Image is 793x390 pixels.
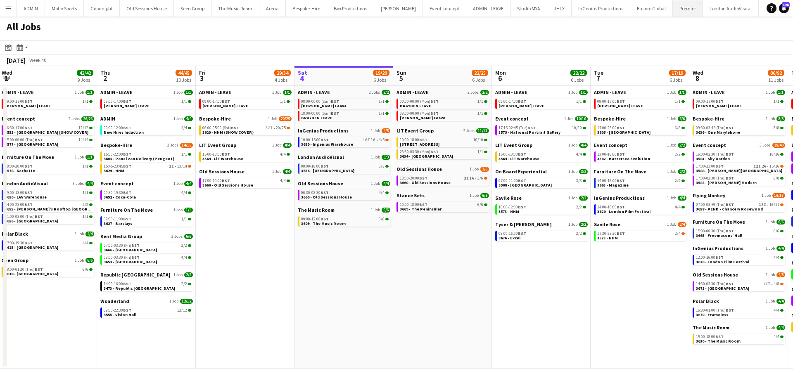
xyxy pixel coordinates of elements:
span: 09:00-17:00 [597,99,625,104]
button: Motiv Sports [45,0,84,17]
span: 3629 - NHM [104,168,124,173]
span: BST [123,99,131,104]
a: ADMIN1 Job4/4 [100,116,193,122]
a: LIT Event Group1 Job4/4 [199,142,292,148]
a: 06:00-05:00 (Sat)BST37I•20/253629 - NHM (SHOW COVER) [202,125,290,135]
span: BRAYDEN LEAVE [301,115,332,121]
span: 2 Jobs [468,90,479,95]
span: Event concept [693,142,726,148]
span: 15/16 [769,164,779,168]
span: 1 Job [470,167,479,172]
span: LIT Event Group [199,142,236,148]
span: 1 Job [75,155,84,160]
span: 17:00-23:00 [597,126,625,130]
span: 2 Jobs [463,128,475,133]
span: BST [321,163,329,169]
a: Bespoke-Hire2 Jobs14/15 [100,142,193,148]
span: 1 Job [564,116,573,121]
a: 09:00-17:00BST1/1[PERSON_NAME] LEAVE [499,99,586,108]
span: 09:00-17:00 [696,99,724,104]
span: 2/2 [675,152,681,156]
div: Event concept3 Jobs39/4016:00-02:30 (Thu)BST16/163583 - Sky Garden17:00-23:00BST12I2A•15/163588 -... [693,142,785,192]
span: 4/4 [184,116,193,121]
span: InGenius Productions [298,128,349,134]
span: 17:15-02:45 (Tue) [499,126,536,130]
span: 23:30-03:30 (Mon) [400,150,439,154]
a: Event concept2 Jobs26/26 [2,116,94,122]
a: 18:00-00:00 (Sun)BST1/1BRAYDEN LEAVE [301,111,389,120]
button: Goodnight [84,0,120,17]
div: ADMIN - LEAVE1 Job1/109:00-17:00BST1/1[PERSON_NAME] LEAVE [100,89,193,116]
a: Bespoke-Hire1 Job6/6 [594,116,686,122]
div: ADMIN - LEAVE1 Job1/109:00-17:00BST1/1[PERSON_NAME] LEAVE [2,89,94,116]
span: ADMIN - LEAVE [594,89,626,95]
span: 3/3 [382,155,390,160]
span: 13/14 [177,164,187,168]
span: 4/5 [379,138,385,142]
div: LIT Event Group1 Job4/415:00-18:00BST4/43564 - LiT Warehouse [199,142,292,168]
a: Bespoke-Hire1 Job8/8 [693,116,785,122]
span: BST [617,125,625,130]
span: 1/1 [280,99,286,104]
span: 13:00-18:00 [597,152,625,156]
span: 1 Job [667,143,676,148]
button: London AudioVisual [703,0,759,17]
div: London AudioVisual1 Job3/309:00-18:00BST3/33656 - [GEOGRAPHIC_DATA] [298,154,390,180]
a: 16:00-02:30 (Thu)BST16/163583 - Sky Garden [696,151,784,161]
span: 09:00-17:00 [5,99,33,104]
span: 8/8 [774,126,779,130]
span: Bespoke-Hire [594,116,626,122]
span: ANDY LEAVE [202,103,248,109]
div: ADMIN - LEAVE2 Jobs2/208:00-00:00 (Sun)BST1/1[PERSON_NAME] Leave18:00-00:00 (Sun)BST1/1BRAYDEN LEAVE [298,89,390,128]
span: 1 Job [268,116,277,121]
span: ADMIN - LEAVE [396,89,429,95]
div: Old Sessions House1 Job4/417:00-19:00BST4/43660 - Old Sessions House [199,168,292,190]
span: 3583 - Sky Garden [696,156,730,161]
a: 09:00-17:00BST1/1[PERSON_NAME] LEAVE [104,99,191,108]
span: 1 Job [272,143,281,148]
button: Encore Global [630,0,673,17]
span: 1A [371,138,375,142]
span: 8/8 [776,116,785,121]
span: 1/1 [83,99,88,104]
div: Event concept1 Job10/1017:15-02:45 (Tue)BST10/103579 - National Portrait Gallery [495,116,588,142]
a: 10:00-18:00BST10/10[STREET_ADDRESS] [400,137,487,147]
div: ADMIN1 Job4/409:00-12:00BST4/4New Hires Induction [100,116,193,142]
span: 10:00-18:00 [400,138,427,142]
span: 14/15 [180,143,193,148]
span: 15:00-18:00 [202,152,230,156]
span: 1/1 [85,155,94,160]
div: Bespoke-Hire1 Job8/809:30-03:45 (Thu)BST8/83636 - One Marylebone [693,116,785,142]
span: 3/6 [480,167,489,172]
span: Shane Leave [400,115,445,121]
a: 00:00-00:00 (Mon)BST1/1BRAYDEN LEAVE [400,99,487,108]
span: 1/1 [184,90,193,95]
span: 1/1 [776,90,785,95]
span: 3564 - LiT Warehouse [499,156,539,161]
span: 6/6 [678,116,686,121]
button: Studio MYA [510,0,547,17]
span: 10:00-15:00 [301,138,329,142]
span: 1/1 [477,111,483,116]
span: 10/10 [473,138,483,142]
a: 06:30-17:00BST12/123552 - [GEOGRAPHIC_DATA] [SHOW COVER] [5,125,93,135]
span: BST [430,149,439,154]
span: Bespoke-Hire [100,142,132,148]
span: 20/25 [276,126,286,130]
span: 1 Job [568,90,577,95]
div: InGenius Productions1 Job4/510:00-15:00BST16I1A•4/53659 - Ingenius Warehouse [298,128,390,154]
button: Box Productions [327,0,374,17]
span: BST [726,151,734,157]
a: 09:00-17:00BST1/1[PERSON_NAME] LEAVE [5,99,93,108]
span: BST [24,163,33,169]
span: BST [715,163,724,169]
span: 1 Job [667,116,676,121]
span: 18:00-20:00 [5,164,33,168]
a: 09:30-03:45 (Thu)BST8/83636 - One Marylebone [696,125,784,135]
div: • [696,164,784,168]
span: 3634 - Botree Hotel Ballroom [400,154,453,159]
span: 4/5 [382,128,390,133]
span: ADMIN - LEAVE [693,89,725,95]
span: 09:00-17:00 [104,99,131,104]
span: BST [518,99,526,104]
